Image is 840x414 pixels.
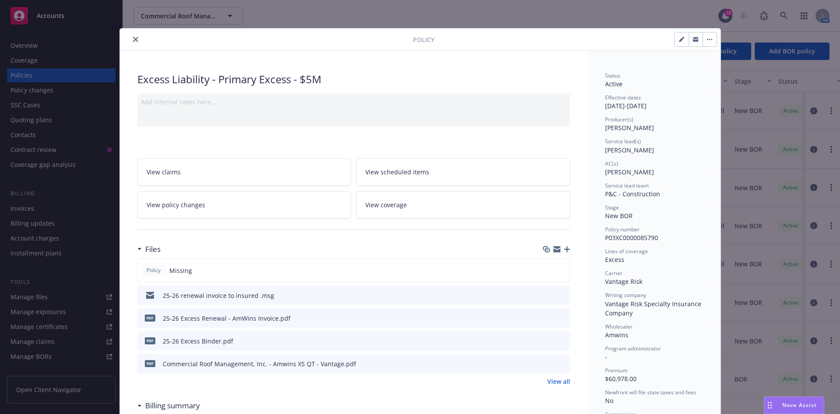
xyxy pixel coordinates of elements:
[605,234,658,242] span: P03XC0000085790
[145,244,161,255] h3: Files
[605,182,649,189] span: Service lead team
[605,116,633,123] span: Producer(s)
[356,158,570,186] a: View scheduled items
[559,291,567,300] button: preview file
[605,353,607,361] span: -
[137,400,200,411] div: Billing summary
[147,200,205,209] span: View policy changes
[605,345,661,352] span: Program administrator
[137,158,351,186] a: View claims
[605,300,703,317] span: Vantage Risk Specialty Insurance Company
[605,323,633,330] span: Wholesaler
[605,226,640,233] span: Policy number
[605,331,628,339] span: Amwins
[163,336,233,346] div: 25-26 Excess Binder.pdf
[130,34,141,45] button: close
[545,336,552,346] button: download file
[605,168,654,176] span: [PERSON_NAME]
[163,291,274,300] div: 25-26 renewal invoice to insured .msg
[365,167,429,177] span: View scheduled items
[559,336,567,346] button: preview file
[605,190,660,198] span: P&C - Construction
[605,72,620,79] span: Status
[145,360,155,367] span: pdf
[605,94,641,101] span: Effective dates
[145,266,162,274] span: Policy
[605,80,623,88] span: Active
[605,277,642,286] span: Vantage Risk
[147,167,181,177] span: View claims
[545,314,552,323] button: download file
[145,337,155,344] span: pdf
[545,291,552,300] button: download file
[545,359,552,368] button: download file
[605,160,618,167] span: AC(s)
[413,35,434,44] span: Policy
[559,314,567,323] button: preview file
[605,255,624,264] span: Excess
[605,389,696,396] span: Newfront will file state taxes and fees
[169,266,192,275] span: Missing
[605,375,637,383] span: $60,978.00
[547,377,570,386] a: View all
[163,314,290,323] div: 25-26 Excess Renewal - AmWins Invoice.pdf
[605,269,623,277] span: Carrier
[605,291,646,299] span: Writing company
[605,94,703,110] div: [DATE] - [DATE]
[764,396,824,414] button: Nova Assist
[605,367,627,374] span: Premium
[356,191,570,219] a: View coverage
[145,400,200,411] h3: Billing summary
[145,315,155,321] span: pdf
[764,397,775,414] div: Drag to move
[782,401,817,409] span: Nova Assist
[605,248,648,255] span: Lines of coverage
[137,244,161,255] div: Files
[605,146,654,154] span: [PERSON_NAME]
[559,359,567,368] button: preview file
[141,97,567,106] div: Add internal notes here...
[605,204,619,211] span: Stage
[605,396,613,405] span: No
[605,138,641,145] span: Service lead(s)
[163,359,356,368] div: Commercial Roof Management, Inc. - Amwins XS QT - Vantage.pdf
[137,72,570,87] div: Excess Liability - Primary Excess - $5M
[137,191,351,219] a: View policy changes
[605,124,654,132] span: [PERSON_NAME]
[365,200,407,209] span: View coverage
[605,212,633,220] span: New BOR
